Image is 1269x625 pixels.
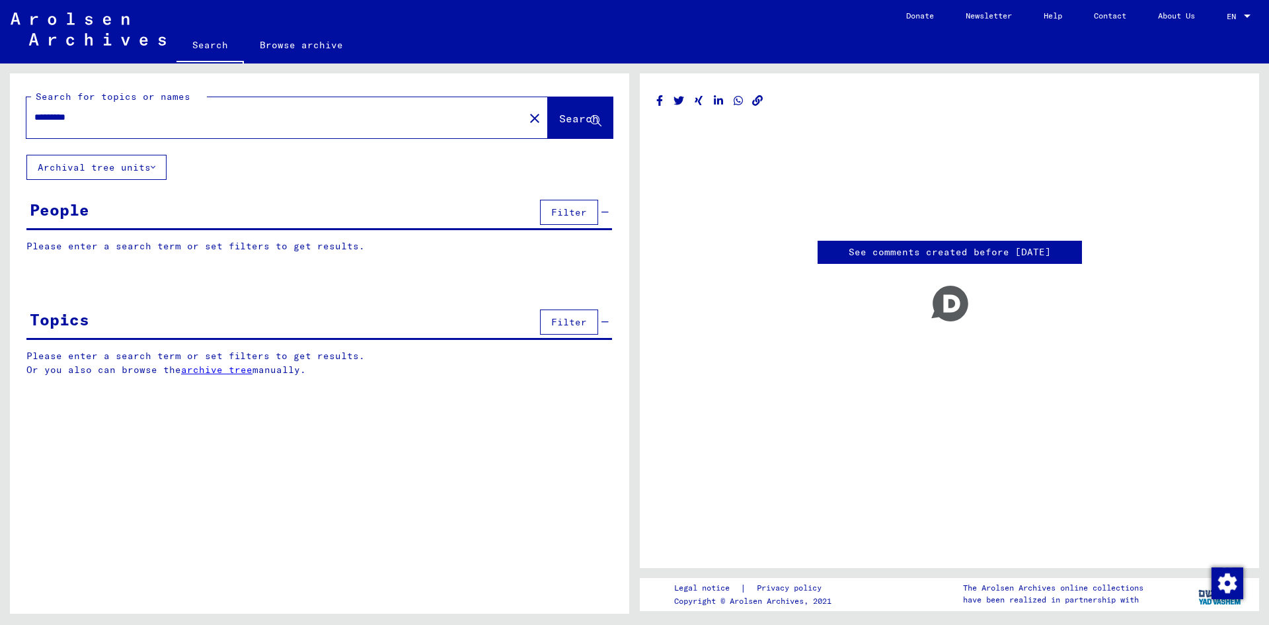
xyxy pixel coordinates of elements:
button: Filter [540,310,598,335]
span: Filter [551,316,587,328]
span: Search [559,112,599,125]
p: The Arolsen Archives online collections [963,582,1143,594]
a: archive tree [181,364,252,376]
p: Please enter a search term or set filters to get results. Or you also can browse the manually. [26,349,613,377]
div: Change consent [1211,567,1243,599]
button: Share on WhatsApp [732,93,746,109]
button: Clear [521,104,548,131]
button: Share on LinkedIn [712,93,726,109]
img: Arolsen_neg.svg [11,13,166,46]
a: Legal notice [674,581,740,595]
mat-icon: close [527,110,543,126]
p: Copyright © Arolsen Archives, 2021 [674,595,837,607]
img: Change consent [1211,567,1243,599]
button: Archival tree units [26,155,167,180]
a: See comments created before [DATE] [849,245,1051,259]
button: Filter [540,200,598,225]
div: People [30,198,89,222]
a: Search [176,29,244,63]
button: Copy link [751,93,765,109]
button: Share on Twitter [672,93,686,109]
a: Privacy policy [746,581,837,595]
button: Share on Xing [692,93,706,109]
img: yv_logo.png [1196,577,1245,610]
div: | [674,581,837,595]
p: have been realized in partnership with [963,594,1143,606]
div: Topics [30,308,89,331]
button: Search [548,97,613,138]
span: Filter [551,206,587,218]
button: Share on Facebook [653,93,667,109]
mat-label: Search for topics or names [36,91,190,103]
a: Browse archive [244,29,359,61]
span: EN [1227,12,1241,21]
p: Please enter a search term or set filters to get results. [26,239,612,253]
